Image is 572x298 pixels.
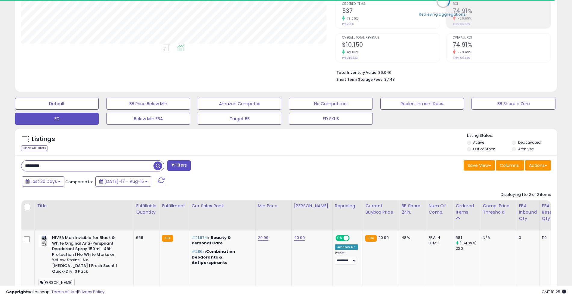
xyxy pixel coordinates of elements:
[95,176,151,187] button: [DATE]-17 - Aug-15
[15,113,99,125] button: FD
[15,98,99,110] button: Default
[39,279,75,286] span: [PERSON_NAME]
[542,203,562,222] div: FBA Reserved Qty
[378,235,389,240] span: 20.99
[542,289,566,295] span: 2025-09-15 18:25 GMT
[525,160,551,171] button: Actions
[51,289,77,295] a: Terms of Use
[464,160,495,171] button: Save View
[6,289,104,295] div: seller snap | |
[22,176,64,187] button: Last 30 Days
[21,145,48,151] div: Clear All Filters
[519,203,537,222] div: FBA inbound Qty
[31,178,57,184] span: Last 30 Days
[192,203,253,209] div: Cur Sales Rank
[335,251,358,265] div: Preset:
[456,203,478,215] div: Ordered Items
[501,192,551,198] div: Displaying 1 to 2 of 2 items
[106,98,190,110] button: BB Price Below Min
[65,179,93,185] span: Compared to:
[456,246,480,251] div: 220
[336,236,344,241] span: ON
[136,235,155,240] div: 658
[289,98,373,110] button: No Competitors
[258,203,289,209] div: Min Price
[473,146,495,152] label: Out of Stock
[32,135,55,143] h5: Listings
[192,235,207,240] span: #21,874
[78,289,104,295] a: Privacy Policy
[348,236,358,241] span: OFF
[473,140,484,145] label: Active
[192,235,251,246] p: in
[459,241,476,246] small: (164.09%)
[500,162,519,168] span: Columns
[192,249,203,254] span: #286
[472,98,555,110] button: BB Share = Zero
[198,98,281,110] button: Amazon Competes
[456,235,480,240] div: 581
[162,203,186,209] div: Fulfillment
[104,178,144,184] span: [DATE]-17 - Aug-15
[167,160,191,171] button: Filters
[542,235,560,240] div: 110
[136,203,157,215] div: Fulfillable Quantity
[289,113,373,125] button: FD SKUS
[428,235,448,240] div: FBA: 4
[192,249,235,265] span: Combination Deodorants & Antiperspirants
[428,240,448,246] div: FBM: 1
[192,235,231,246] span: Beauty & Personal Care
[6,289,28,295] strong: Copyright
[39,235,51,247] img: 41K-Szd56qL._SL40_.jpg
[419,11,467,17] div: Retrieving aggregations..
[401,203,423,215] div: BB Share 24h.
[106,113,190,125] button: Below Min FBA
[483,203,514,215] div: Comp. Price Threshold
[519,235,535,240] div: 0
[52,235,125,276] b: NIVEA Men Invisible for Black & White Original Anti-Perspirant Deodorant Spray 150ml | 48H Protec...
[335,244,358,250] div: Amazon AI *
[192,249,251,265] p: in
[37,203,131,209] div: Title
[294,235,305,241] a: 40.99
[483,235,512,240] div: N/A
[467,133,557,139] p: Listing States:
[518,146,534,152] label: Archived
[198,113,281,125] button: Target BB
[496,160,524,171] button: Columns
[294,203,330,209] div: [PERSON_NAME]
[518,140,541,145] label: Deactivated
[365,203,396,215] div: Current Buybox Price
[335,203,360,209] div: Repricing
[258,235,269,241] a: 20.99
[401,235,421,240] div: 48%
[428,203,450,215] div: Num of Comp.
[162,235,173,242] small: FBA
[380,98,464,110] button: Replenishment Recs.
[365,235,376,242] small: FBA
